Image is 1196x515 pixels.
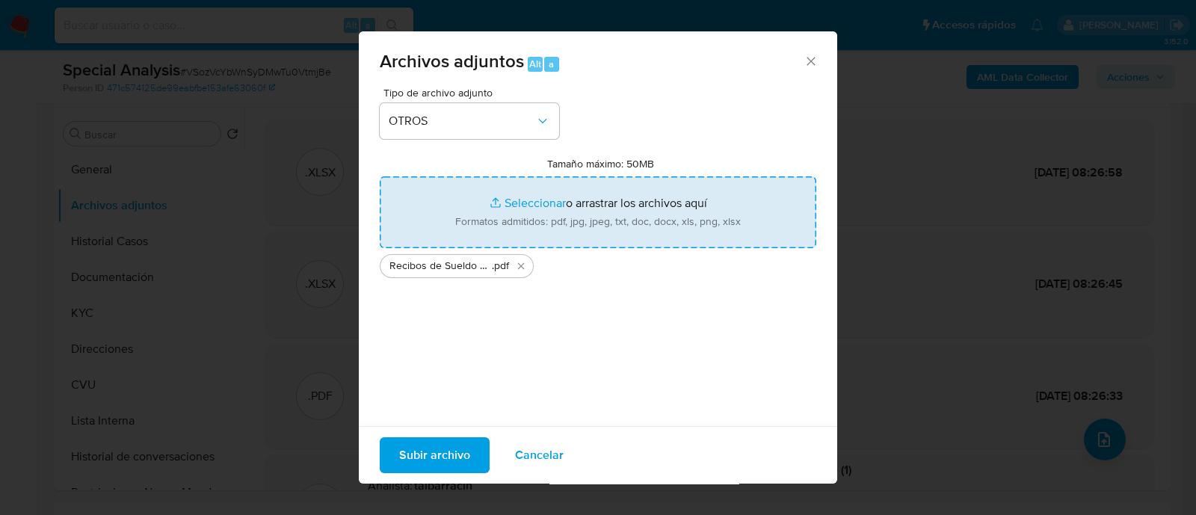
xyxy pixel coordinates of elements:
button: OTROS [380,103,559,139]
button: Eliminar Recibos de Sueldo 2025.pdf [512,257,530,275]
span: Archivos adjuntos [380,48,524,74]
span: Tipo de archivo adjunto [383,87,563,98]
button: Cerrar [804,54,817,67]
button: Cancelar [496,437,583,473]
span: Cancelar [515,439,564,472]
span: .pdf [492,259,509,274]
span: a [549,57,554,71]
span: Recibos de Sueldo 2025 [389,259,492,274]
span: OTROS [389,114,535,129]
ul: Archivos seleccionados [380,248,816,278]
label: Tamaño máximo: 50MB [547,157,654,170]
button: Subir archivo [380,437,490,473]
span: Subir archivo [399,439,470,472]
span: Alt [529,57,541,71]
